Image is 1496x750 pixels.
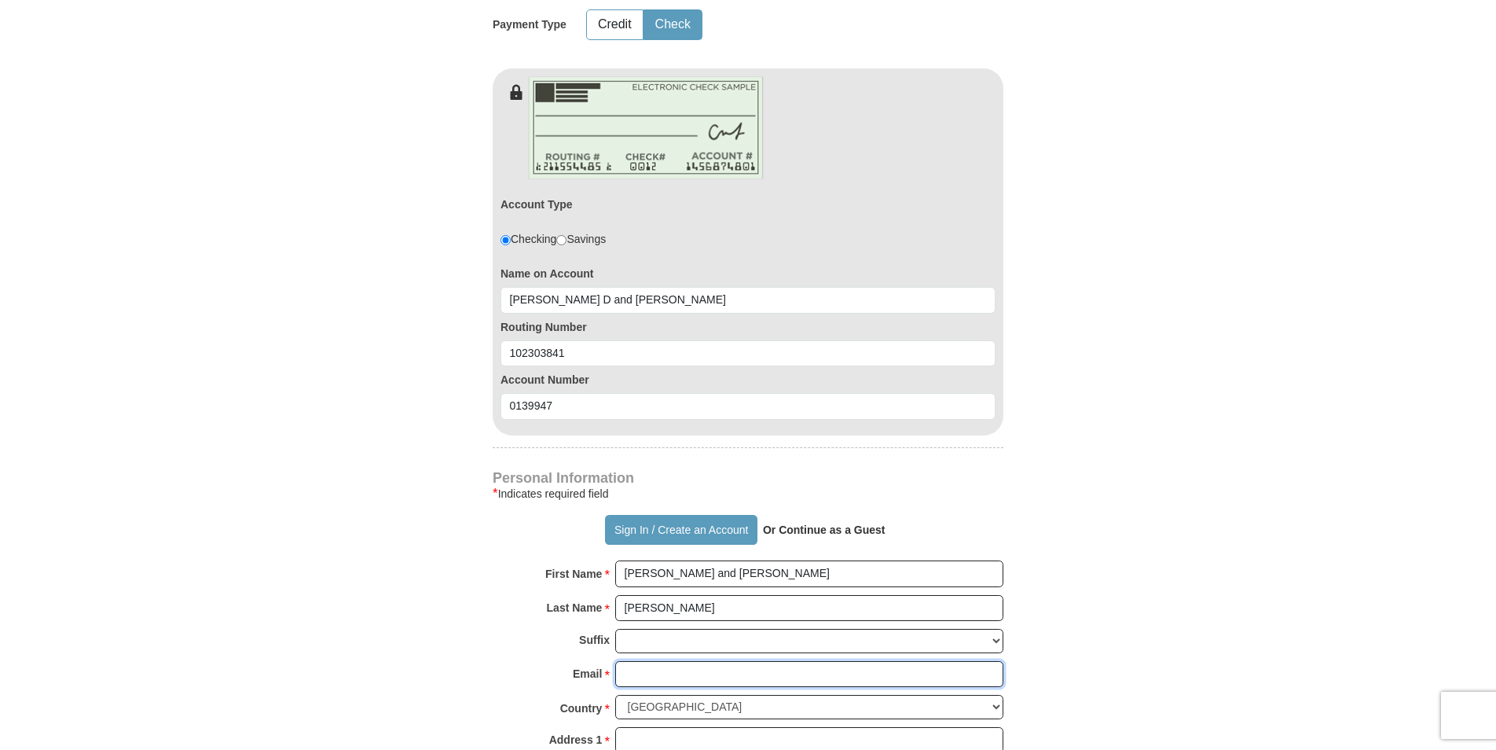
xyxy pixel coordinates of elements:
[547,597,603,619] strong: Last Name
[579,629,610,651] strong: Suffix
[493,484,1003,503] div: Indicates required field
[500,197,573,212] label: Account Type
[545,563,602,585] strong: First Name
[573,663,602,685] strong: Email
[500,266,995,281] label: Name on Account
[493,18,566,31] h5: Payment Type
[500,372,995,388] label: Account Number
[763,524,885,536] strong: Or Continue as a Guest
[493,472,1003,484] h4: Personal Information
[500,319,995,335] label: Routing Number
[605,515,757,545] button: Sign In / Create an Account
[587,10,643,39] button: Credit
[500,231,606,247] div: Checking Savings
[528,76,764,179] img: check-en.png
[560,697,603,719] strong: Country
[644,10,702,39] button: Check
